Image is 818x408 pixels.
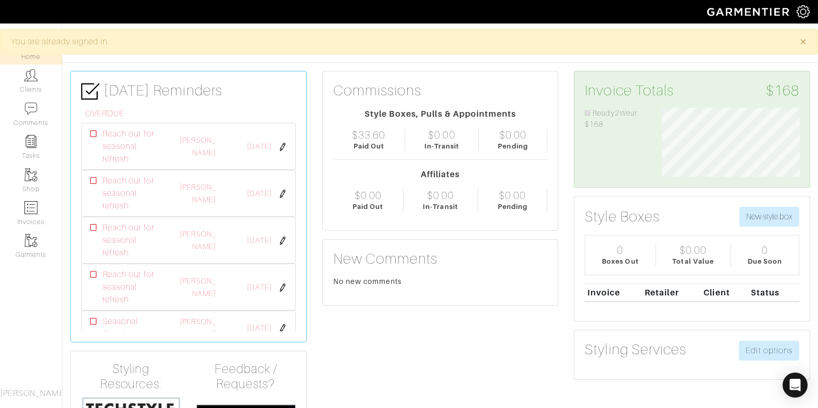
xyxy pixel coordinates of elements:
[279,143,287,151] img: pen-cf24a1663064a2ec1b9c1bd2387e9de7a2fa800b781884d57f21acf72779bad2.png
[24,69,37,82] img: clients-icon-6bae9207a08558b7cb47a8932f037763ab4055f8c8b6bfacd5dc20c3e0201464.png
[702,3,797,21] img: garmentier-logo-header-white-b43fb05a5012e4ada735d5af1a66efaba907eab6374d6393d1fbf88cb4ef424d.png
[748,283,799,302] th: Status
[180,277,216,298] a: [PERSON_NAME]
[748,256,782,266] div: Due Soon
[739,341,799,361] a: Edit options
[333,276,548,287] div: No new comments
[585,283,642,302] th: Invoice
[498,141,527,151] div: Pending
[762,244,768,256] div: 0
[333,168,548,181] div: Affiliates
[24,234,37,247] img: garments-icon-b7da505a4dc4fd61783c78ac3ca0ef83fa9d6f193b1c9dc38574b1d14d53ca28.png
[355,189,382,202] div: $0.00
[180,136,216,157] a: [PERSON_NAME]
[642,283,701,302] th: Retailer
[180,183,216,204] a: [PERSON_NAME]
[24,102,37,115] img: comment-icon-a0a6a9ef722e966f86d9cbdc48e553b5cf19dbc54f86b18d962a5391bc8f6eb6.png
[11,35,784,48] div: You are already signed in.
[103,315,163,340] span: Seasonal Check-in
[701,283,748,302] th: Client
[352,129,385,141] div: $33.60
[279,283,287,292] img: pen-cf24a1663064a2ec1b9c1bd2387e9de7a2fa800b781884d57f21acf72779bad2.png
[196,362,296,392] h4: Feedback / Requests?
[617,244,623,256] div: 0
[24,168,37,181] img: garments-icon-b7da505a4dc4fd61783c78ac3ca0ef83fa9d6f193b1c9dc38574b1d14d53ca28.png
[797,5,810,18] img: gear-icon-white-bd11855cb880d31180b6d7d6211b90ccbf57a29d726f0c71d8c61bd08dd39cc2.png
[333,82,422,100] h3: Commissions
[247,141,272,153] span: [DATE]
[424,141,460,151] div: In-Transit
[85,109,296,119] h6: OVERDUE
[602,256,638,266] div: Boxes Out
[585,108,646,130] li: Ready2Wear: $168
[24,135,37,148] img: reminder-icon-8004d30b9f0a5d33ae49ab947aed9ed385cf756f9e5892f1edd6e32f2345188e.png
[783,373,808,398] div: Open Intercom Messenger
[739,207,799,227] button: New style box
[585,341,686,358] h3: Styling Services
[247,188,272,200] span: [DATE]
[279,237,287,245] img: pen-cf24a1663064a2ec1b9c1bd2387e9de7a2fa800b781884d57f21acf72779bad2.png
[247,282,272,293] span: [DATE]
[279,190,287,198] img: pen-cf24a1663064a2ec1b9c1bd2387e9de7a2fa800b781884d57f21acf72779bad2.png
[103,128,163,165] span: Reach out for seasonal refresh
[81,362,181,392] h4: Styling Resources:
[766,82,799,100] span: $168
[81,82,99,101] img: check-box-icon-36a4915ff3ba2bd8f6e4f29bc755bb66becd62c870f447fc0dd1365fcfddab58.png
[247,235,272,246] span: [DATE]
[279,324,287,332] img: pen-cf24a1663064a2ec1b9c1bd2387e9de7a2fa800b781884d57f21acf72779bad2.png
[81,82,296,101] h3: [DATE] Reminders
[353,202,383,212] div: Paid Out
[672,256,714,266] div: Total Value
[423,202,458,212] div: In-Transit
[103,221,163,259] span: Reach out for seasonal refresh
[585,82,799,100] h3: Invoice Totals
[499,129,526,141] div: $0.00
[180,317,216,338] a: [PERSON_NAME]
[499,189,526,202] div: $0.00
[498,202,527,212] div: Pending
[180,230,216,251] a: [PERSON_NAME]
[679,244,707,256] div: $0.00
[103,268,163,306] span: Reach out for seasonal refresh
[333,250,548,268] h3: New Comments
[799,34,807,48] span: ×
[585,208,660,226] h3: Style Boxes
[354,141,384,151] div: Paid Out
[103,175,163,212] span: Reach out for seasonal refresh
[428,129,455,141] div: $0.00
[247,323,272,334] span: [DATE]
[333,108,548,120] div: Style Boxes, Pulls & Appointments
[24,201,37,214] img: orders-icon-0abe47150d42831381b5fb84f609e132dff9fe21cb692f30cb5eec754e2cba89.png
[427,189,454,202] div: $0.00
